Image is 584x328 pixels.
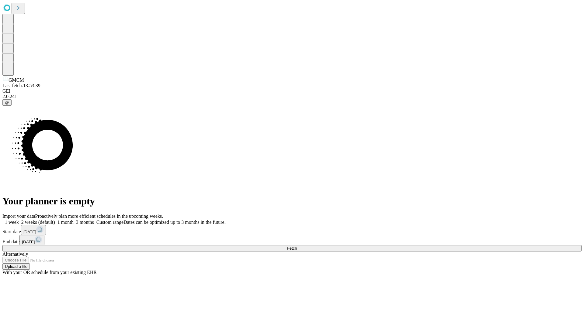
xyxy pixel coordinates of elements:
[2,214,35,219] span: Import your data
[19,235,44,245] button: [DATE]
[123,220,225,225] span: Dates can be optimized up to 3 months in the future.
[5,220,19,225] span: 1 week
[22,240,35,244] span: [DATE]
[96,220,123,225] span: Custom range
[21,225,46,235] button: [DATE]
[35,214,163,219] span: Proactively plan more efficient schedules in the upcoming weeks.
[57,220,74,225] span: 1 month
[2,235,582,245] div: End date
[21,220,55,225] span: 2 weeks (default)
[287,246,297,251] span: Fetch
[2,88,582,94] div: GEI
[2,83,40,88] span: Last fetch: 13:53:39
[2,270,97,275] span: With your OR schedule from your existing EHR
[5,100,9,105] span: @
[76,220,94,225] span: 3 months
[2,99,12,106] button: @
[2,251,28,257] span: Alternatively
[9,77,24,83] span: GMCM
[2,94,582,99] div: 2.0.241
[2,245,582,251] button: Fetch
[2,263,30,270] button: Upload a file
[2,196,582,207] h1: Your planner is empty
[23,230,36,234] span: [DATE]
[2,225,582,235] div: Start date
